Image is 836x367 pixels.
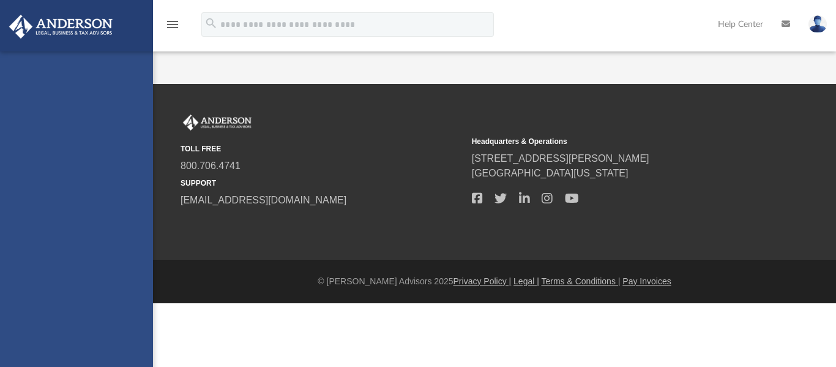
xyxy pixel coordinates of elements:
a: Privacy Policy | [453,276,512,286]
div: © [PERSON_NAME] Advisors 2025 [153,275,836,288]
a: [EMAIL_ADDRESS][DOMAIN_NAME] [181,195,346,205]
a: [STREET_ADDRESS][PERSON_NAME] [472,153,649,164]
a: Pay Invoices [622,276,671,286]
a: Legal | [513,276,539,286]
img: Anderson Advisors Platinum Portal [181,115,254,131]
a: 800.706.4741 [181,161,241,171]
a: [GEOGRAPHIC_DATA][US_STATE] [472,168,629,178]
small: TOLL FREE [181,143,463,154]
small: Headquarters & Operations [472,136,755,147]
i: menu [165,17,180,32]
img: Anderson Advisors Platinum Portal [6,15,116,39]
a: menu [165,23,180,32]
i: search [204,17,218,30]
a: Terms & Conditions | [542,276,621,286]
img: User Pic [808,15,827,33]
small: SUPPORT [181,178,463,189]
